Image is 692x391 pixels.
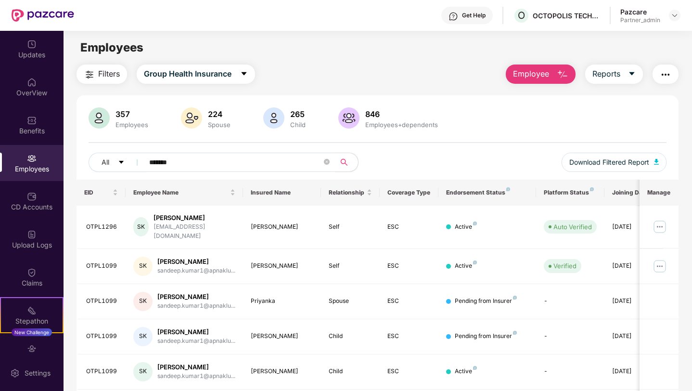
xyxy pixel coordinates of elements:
[114,109,150,119] div: 357
[206,109,232,119] div: 224
[455,261,477,271] div: Active
[86,297,118,306] div: OTPL1099
[181,107,202,129] img: svg+xml;base64,PHN2ZyB4bWxucz0iaHR0cDovL3d3dy53My5vcmcvMjAwMC9zdmciIHhtbG5zOnhsaW5rPSJodHRwOi8vd3...
[240,70,248,78] span: caret-down
[592,68,620,80] span: Reports
[553,222,592,232] div: Auto Verified
[455,222,477,232] div: Active
[654,159,659,165] img: svg+xml;base64,PHN2ZyB4bWxucz0iaHR0cDovL3d3dy53My5vcmcvMjAwMC9zdmciIHhtbG5zOnhsaW5rPSJodHRwOi8vd3...
[455,297,517,306] div: Pending from Insurer
[251,222,314,232] div: [PERSON_NAME]
[133,362,153,381] div: SK
[329,261,372,271] div: Self
[387,261,431,271] div: ESC
[133,189,228,196] span: Employee Name
[533,11,600,20] div: OCTOPOLIS TECHNOLOGIES PRIVATE LIMITED
[288,109,308,119] div: 265
[133,292,153,311] div: SK
[536,284,604,319] td: -
[22,368,53,378] div: Settings
[251,261,314,271] div: [PERSON_NAME]
[569,157,649,168] span: Download Filtered Report
[86,332,118,341] div: OTPL1099
[612,222,655,232] div: [DATE]
[455,367,477,376] div: Active
[133,217,149,236] div: SK
[620,16,660,24] div: Partner_admin
[612,297,655,306] div: [DATE]
[590,187,594,191] img: svg+xml;base64,PHN2ZyB4bWxucz0iaHR0cDovL3d3dy53My5vcmcvMjAwMC9zdmciIHdpZHRoPSI4IiBoZWlnaHQ9IjgiIH...
[251,367,314,376] div: [PERSON_NAME]
[27,116,37,125] img: svg+xml;base64,PHN2ZyBpZD0iQmVuZWZpdHMiIHhtbG5zPSJodHRwOi8vd3d3LnczLm9yZy8yMDAwL3N2ZyIgd2lkdGg9Ij...
[544,189,597,196] div: Platform Status
[462,12,486,19] div: Get Help
[387,297,431,306] div: ESC
[380,180,438,206] th: Coverage Type
[157,292,235,301] div: [PERSON_NAME]
[157,301,235,311] div: sandeep.kumar1@apnaklu...
[206,121,232,129] div: Spouse
[363,121,440,129] div: Employees+dependents
[513,68,549,80] span: Employee
[243,180,321,206] th: Insured Name
[329,332,372,341] div: Child
[321,180,380,206] th: Relationship
[133,327,153,346] div: SK
[446,189,528,196] div: Endorsement Status
[263,107,284,129] img: svg+xml;base64,PHN2ZyB4bWxucz0iaHR0cDovL3d3dy53My5vcmcvMjAwMC9zdmciIHhtbG5zOnhsaW5rPSJodHRwOi8vd3...
[27,192,37,201] img: svg+xml;base64,PHN2ZyBpZD0iQ0RfQWNjb3VudHMiIGRhdGEtbmFtZT0iQ0QgQWNjb3VudHMiIHhtbG5zPSJodHRwOi8vd3...
[449,12,458,21] img: svg+xml;base64,PHN2ZyBpZD0iSGVscC0zMngzMiIgeG1sbnM9Imh0dHA6Ly93d3cudzMub3JnLzIwMDAvc3ZnIiB3aWR0aD...
[86,367,118,376] div: OTPL1099
[126,180,243,206] th: Employee Name
[557,69,568,80] img: svg+xml;base64,PHN2ZyB4bWxucz0iaHR0cDovL3d3dy53My5vcmcvMjAwMC9zdmciIHhtbG5zOnhsaW5rPSJodHRwOi8vd3...
[27,306,37,315] img: svg+xml;base64,PHN2ZyB4bWxucz0iaHR0cDovL3d3dy53My5vcmcvMjAwMC9zdmciIHdpZHRoPSIyMSIgaGVpZ2h0PSIyMC...
[157,337,235,346] div: sandeep.kumar1@apnaklu...
[157,363,235,372] div: [PERSON_NAME]
[84,189,111,196] span: EID
[628,70,636,78] span: caret-down
[1,316,63,326] div: Stepathon
[473,261,477,264] img: svg+xml;base64,PHN2ZyB4bWxucz0iaHR0cDovL3d3dy53My5vcmcvMjAwMC9zdmciIHdpZHRoPSI4IiBoZWlnaHQ9IjgiIH...
[363,109,440,119] div: 846
[157,327,235,337] div: [PERSON_NAME]
[473,222,477,225] img: svg+xml;base64,PHN2ZyB4bWxucz0iaHR0cDovL3d3dy53My5vcmcvMjAwMC9zdmciIHdpZHRoPSI4IiBoZWlnaHQ9IjgiIH...
[329,222,372,232] div: Self
[251,297,314,306] div: Priyanka
[640,180,679,206] th: Manage
[612,332,655,341] div: [DATE]
[387,367,431,376] div: ESC
[27,78,37,87] img: svg+xml;base64,PHN2ZyBpZD0iSG9tZSIgeG1sbnM9Imh0dHA6Ly93d3cudzMub3JnLzIwMDAvc3ZnIiB3aWR0aD0iMjAiIG...
[604,180,663,206] th: Joining Date
[86,261,118,271] div: OTPL1099
[98,68,120,80] span: Filters
[506,187,510,191] img: svg+xml;base64,PHN2ZyB4bWxucz0iaHR0cDovL3d3dy53My5vcmcvMjAwMC9zdmciIHdpZHRoPSI4IiBoZWlnaHQ9IjgiIH...
[288,121,308,129] div: Child
[455,332,517,341] div: Pending from Insurer
[157,266,235,275] div: sandeep.kumar1@apnaklu...
[133,257,153,276] div: SK
[10,368,20,378] img: svg+xml;base64,PHN2ZyBpZD0iU2V0dGluZy0yMHgyMCIgeG1sbnM9Imh0dHA6Ly93d3cudzMub3JnLzIwMDAvc3ZnIiB3aW...
[536,354,604,390] td: -
[324,159,330,165] span: close-circle
[27,268,37,277] img: svg+xml;base64,PHN2ZyBpZD0iQ2xhaW0iIHhtbG5zPSJodHRwOi8vd3d3LnczLm9yZy8yMDAwL3N2ZyIgd2lkdGg9IjIwIi...
[118,159,125,167] span: caret-down
[86,222,118,232] div: OTPL1296
[77,180,126,206] th: EID
[80,40,143,54] span: Employees
[89,153,147,172] button: Allcaret-down
[652,259,667,274] img: manageButton
[671,12,679,19] img: svg+xml;base64,PHN2ZyBpZD0iRHJvcGRvd24tMzJ4MzIiIHhtbG5zPSJodHRwOi8vd3d3LnczLm9yZy8yMDAwL3N2ZyIgd2...
[12,9,74,22] img: New Pazcare Logo
[338,107,359,129] img: svg+xml;base64,PHN2ZyB4bWxucz0iaHR0cDovL3d3dy53My5vcmcvMjAwMC9zdmciIHhtbG5zOnhsaW5rPSJodHRwOi8vd3...
[585,65,643,84] button: Reportscaret-down
[84,69,95,80] img: svg+xml;base64,PHN2ZyB4bWxucz0iaHR0cDovL3d3dy53My5vcmcvMjAwMC9zdmciIHdpZHRoPSIyNCIgaGVpZ2h0PSIyNC...
[114,121,150,129] div: Employees
[27,39,37,49] img: svg+xml;base64,PHN2ZyBpZD0iVXBkYXRlZCIgeG1sbnM9Imh0dHA6Ly93d3cudzMub3JnLzIwMDAvc3ZnIiB3aWR0aD0iMj...
[562,153,666,172] button: Download Filtered Report
[513,296,517,300] img: svg+xml;base64,PHN2ZyB4bWxucz0iaHR0cDovL3d3dy53My5vcmcvMjAwMC9zdmciIHdpZHRoPSI4IiBoZWlnaHQ9IjgiIH...
[536,319,604,354] td: -
[473,366,477,370] img: svg+xml;base64,PHN2ZyB4bWxucz0iaHR0cDovL3d3dy53My5vcmcvMjAwMC9zdmciIHdpZHRoPSI4IiBoZWlnaHQ9IjgiIH...
[506,65,576,84] button: Employee
[12,328,52,336] div: New Challenge
[144,68,231,80] span: Group Health Insurance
